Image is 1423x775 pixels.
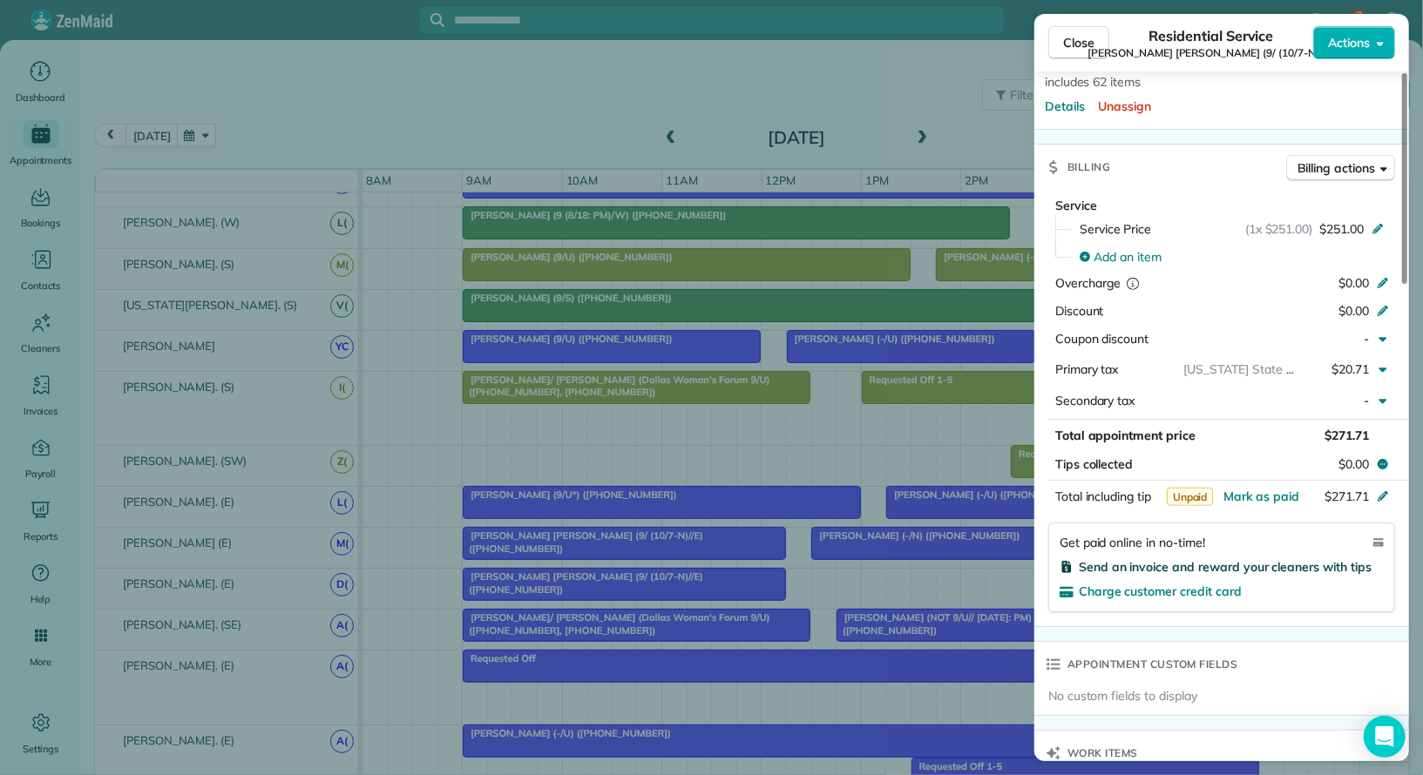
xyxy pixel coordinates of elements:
[1060,534,1205,551] span: Get paid online in no-time!
[1319,220,1364,238] span: $251.00
[1167,488,1214,506] span: Unpaid
[1332,361,1369,377] span: $20.71
[1325,428,1369,443] span: $271.71
[1099,98,1152,115] button: Unassign
[1088,46,1334,60] span: [PERSON_NAME] [PERSON_NAME] (9/ (10/7-N)//E)
[1079,583,1242,599] span: Charge customer credit card
[1328,34,1370,51] span: Actions
[1063,34,1094,51] span: Close
[1298,159,1375,177] span: Billing actions
[1364,393,1369,408] span: -
[1223,489,1299,504] span: Mark as paid
[1079,559,1372,575] span: Send an invoice and reward your cleaners with tips
[1080,220,1152,238] span: Service Price
[1325,489,1369,504] span: $271.71
[1149,25,1273,46] span: Residential Service
[1067,745,1138,762] span: Work items
[1048,687,1197,704] span: No custom fields to display
[1055,428,1196,443] span: Total appointment price
[1338,455,1369,473] span: $0.00
[1045,98,1085,115] button: Details
[1245,220,1313,238] span: (1x $251.00)
[1069,215,1395,243] button: Service Price(1x $251.00)$251.00
[1364,716,1406,758] div: Open Intercom Messenger
[1338,303,1369,319] span: $0.00
[1069,243,1395,271] button: Add an item
[1055,274,1206,292] div: Overcharge
[1067,656,1238,673] span: Appointment custom fields
[1223,488,1299,505] button: Mark as paid
[1067,158,1111,176] span: Billing
[1094,248,1162,266] span: Add an item
[1055,455,1133,473] span: Tips collected
[1055,303,1104,319] span: Discount
[1055,489,1151,504] span: Total including tip
[1055,361,1119,377] span: Primary tax
[1338,275,1369,291] span: $0.00
[1045,73,1141,91] span: includes 62 items
[1055,393,1135,408] span: Secondary tax
[1048,452,1395,476] button: Tips collected$0.00
[1364,331,1369,347] span: -
[1048,26,1109,59] button: Close
[1055,198,1097,213] span: Service
[1055,331,1149,347] span: Coupon discount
